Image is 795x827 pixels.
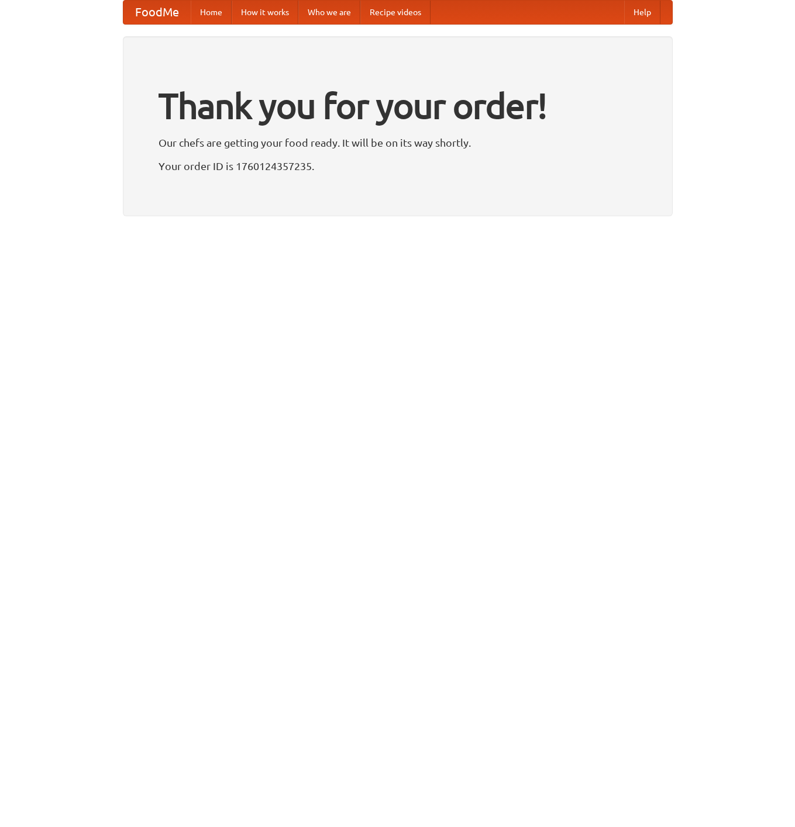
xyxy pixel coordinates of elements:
a: How it works [232,1,298,24]
h1: Thank you for your order! [159,78,637,134]
a: Home [191,1,232,24]
a: Who we are [298,1,360,24]
a: Recipe videos [360,1,431,24]
a: Help [624,1,660,24]
p: Our chefs are getting your food ready. It will be on its way shortly. [159,134,637,151]
p: Your order ID is 1760124357235. [159,157,637,175]
a: FoodMe [123,1,191,24]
